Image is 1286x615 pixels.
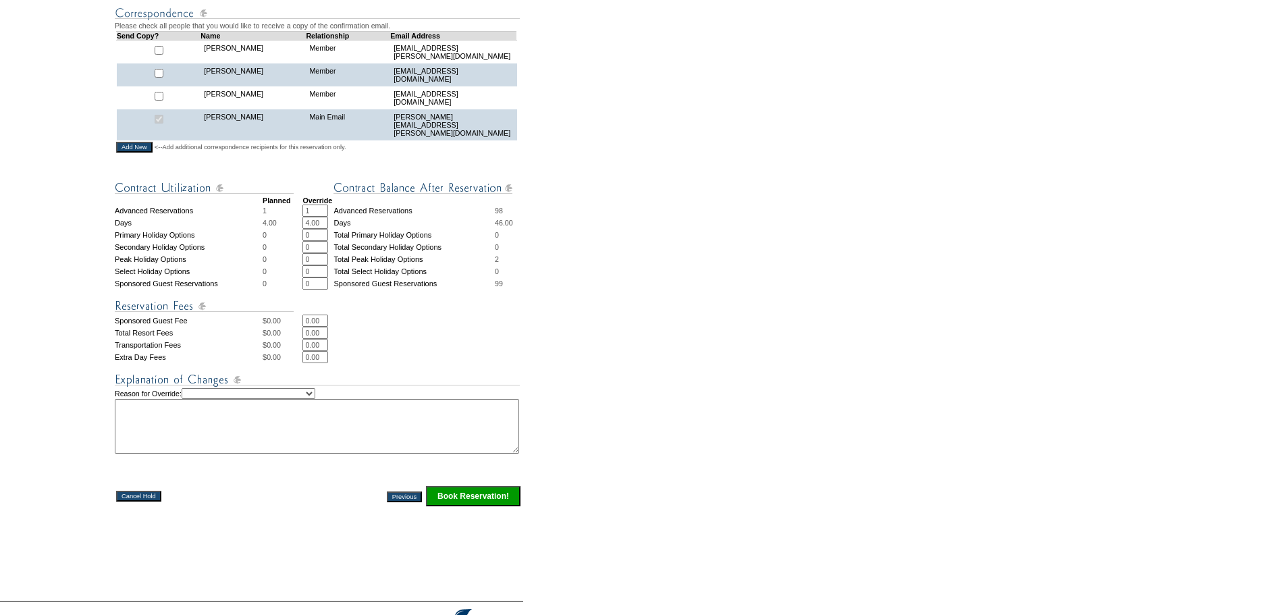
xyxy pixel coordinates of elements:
span: 0 [495,267,499,275]
td: Select Holiday Options [115,265,263,277]
td: $ [263,351,302,363]
td: $ [263,339,302,351]
span: 0 [263,279,267,288]
input: Cancel Hold [116,491,161,502]
strong: Override [302,196,332,205]
span: 4.00 [263,219,277,227]
td: Peak Holiday Options [115,253,263,265]
td: [PERSON_NAME][EMAIL_ADDRESS][PERSON_NAME][DOMAIN_NAME] [390,109,516,140]
span: 0 [263,243,267,251]
td: Name [200,31,306,40]
span: 0.00 [267,341,281,349]
input: Add New [116,142,153,153]
span: 98 [495,207,503,215]
td: Relationship [306,31,390,40]
span: 1 [263,207,267,215]
td: Member [306,86,390,109]
span: 0 [263,231,267,239]
span: 0.00 [267,353,281,361]
td: [EMAIL_ADDRESS][PERSON_NAME][DOMAIN_NAME] [390,40,516,63]
td: Reason for Override: [115,388,522,454]
td: Extra Day Fees [115,351,263,363]
img: Reservation Fees [115,298,294,315]
span: 0 [495,243,499,251]
img: Contract Utilization [115,180,294,196]
span: 0 [495,231,499,239]
td: Advanced Reservations [115,205,263,217]
td: Total Peak Holiday Options [333,253,495,265]
td: Total Secondary Holiday Options [333,241,495,253]
input: Click this button to finalize your reservation. [426,486,520,506]
td: Total Select Holiday Options [333,265,495,277]
td: Transportation Fees [115,339,263,351]
td: $ [263,315,302,327]
span: 0.00 [267,317,281,325]
td: Sponsored Guest Reservations [115,277,263,290]
td: Sponsored Guest Reservations [333,277,495,290]
td: [EMAIL_ADDRESS][DOMAIN_NAME] [390,86,516,109]
img: Contract Balance After Reservation [333,180,512,196]
td: Primary Holiday Options [115,229,263,241]
span: Please check all people that you would like to receive a copy of the confirmation email. [115,22,390,30]
td: [PERSON_NAME] [200,109,306,140]
td: Member [306,40,390,63]
td: [EMAIL_ADDRESS][DOMAIN_NAME] [390,63,516,86]
td: Days [115,217,263,229]
td: [PERSON_NAME] [200,86,306,109]
span: 99 [495,279,503,288]
td: Advanced Reservations [333,205,495,217]
td: Secondary Holiday Options [115,241,263,253]
span: 46.00 [495,219,513,227]
td: Main Email [306,109,390,140]
td: Total Resort Fees [115,327,263,339]
td: Total Primary Holiday Options [333,229,495,241]
input: Previous [387,491,422,502]
td: $ [263,327,302,339]
td: [PERSON_NAME] [200,40,306,63]
td: [PERSON_NAME] [200,63,306,86]
span: 0 [263,267,267,275]
img: Explanation of Changes [115,371,520,388]
strong: Planned [263,196,290,205]
span: 0.00 [267,329,281,337]
td: Member [306,63,390,86]
td: Email Address [390,31,516,40]
td: Send Copy? [117,31,201,40]
td: Sponsored Guest Fee [115,315,263,327]
td: Days [333,217,495,229]
span: <--Add additional correspondence recipients for this reservation only. [155,143,346,151]
span: 2 [495,255,499,263]
span: 0 [263,255,267,263]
